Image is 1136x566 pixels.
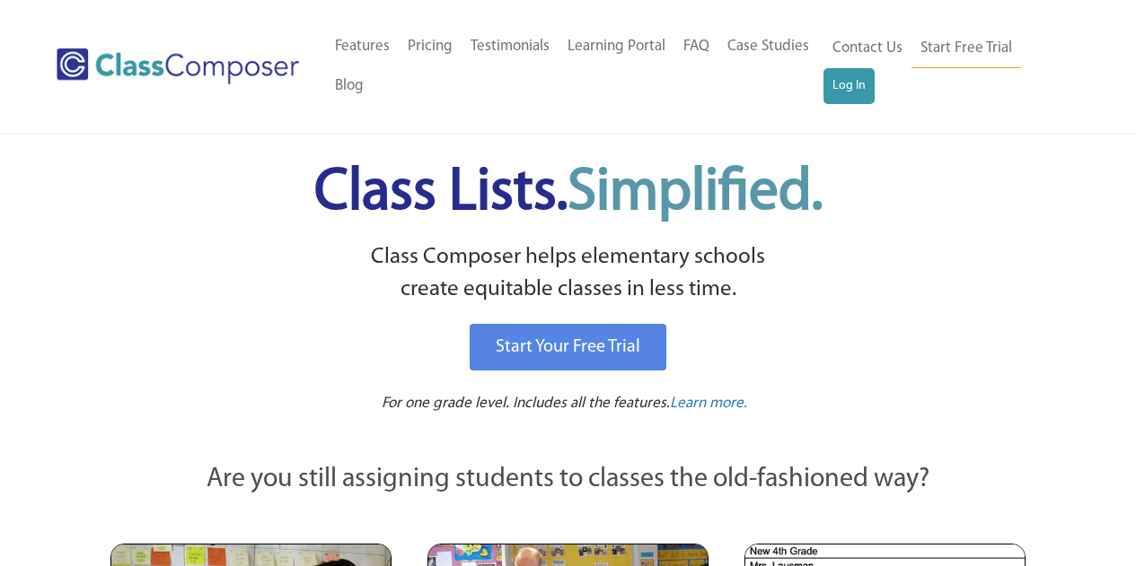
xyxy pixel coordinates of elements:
a: Log In [823,68,875,104]
span: Simplified. [568,164,823,222]
a: Contact Us [823,29,911,68]
span: Start Your Free Trial [496,338,640,356]
a: Learn more. [670,393,747,415]
a: Features [326,27,399,66]
p: Class Composer helps elementary schools create equitable classes in less time. [108,241,1029,307]
p: Are you still assigning students to classes the old-fashioned way? [110,460,1026,500]
a: Blog [326,66,373,106]
img: Class Composer [57,48,299,84]
span: Class Lists. [314,164,823,222]
span: For one grade level. Includes all the features. [382,396,670,411]
a: Testimonials [462,27,559,66]
span: Learn more. [670,396,747,411]
nav: Header Menu [326,27,823,106]
a: Pricing [399,27,462,66]
a: Start Your Free Trial [470,324,666,370]
a: FAQ [674,27,718,66]
a: Start Free Trial [911,29,1021,69]
a: Learning Portal [559,27,674,66]
a: Case Studies [718,27,818,66]
nav: Header Menu [823,29,1066,104]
